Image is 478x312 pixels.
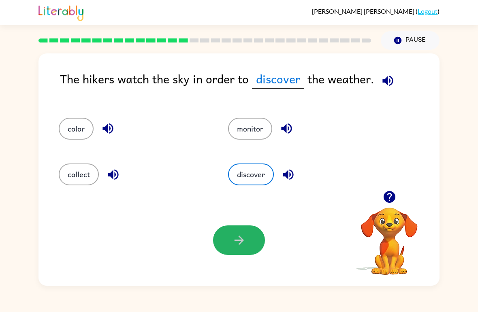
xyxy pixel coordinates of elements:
button: monitor [228,118,272,140]
button: color [59,118,94,140]
div: ( ) [312,7,440,15]
div: The hikers watch the sky in order to the weather. [60,70,440,102]
a: Logout [418,7,437,15]
span: [PERSON_NAME] [PERSON_NAME] [312,7,416,15]
video: Your browser must support playing .mp4 files to use Literably. Please try using another browser. [349,195,430,276]
img: Literably [38,3,83,21]
span: discover [252,70,304,89]
button: Pause [381,31,440,50]
button: discover [228,163,274,185]
button: collect [59,163,99,185]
